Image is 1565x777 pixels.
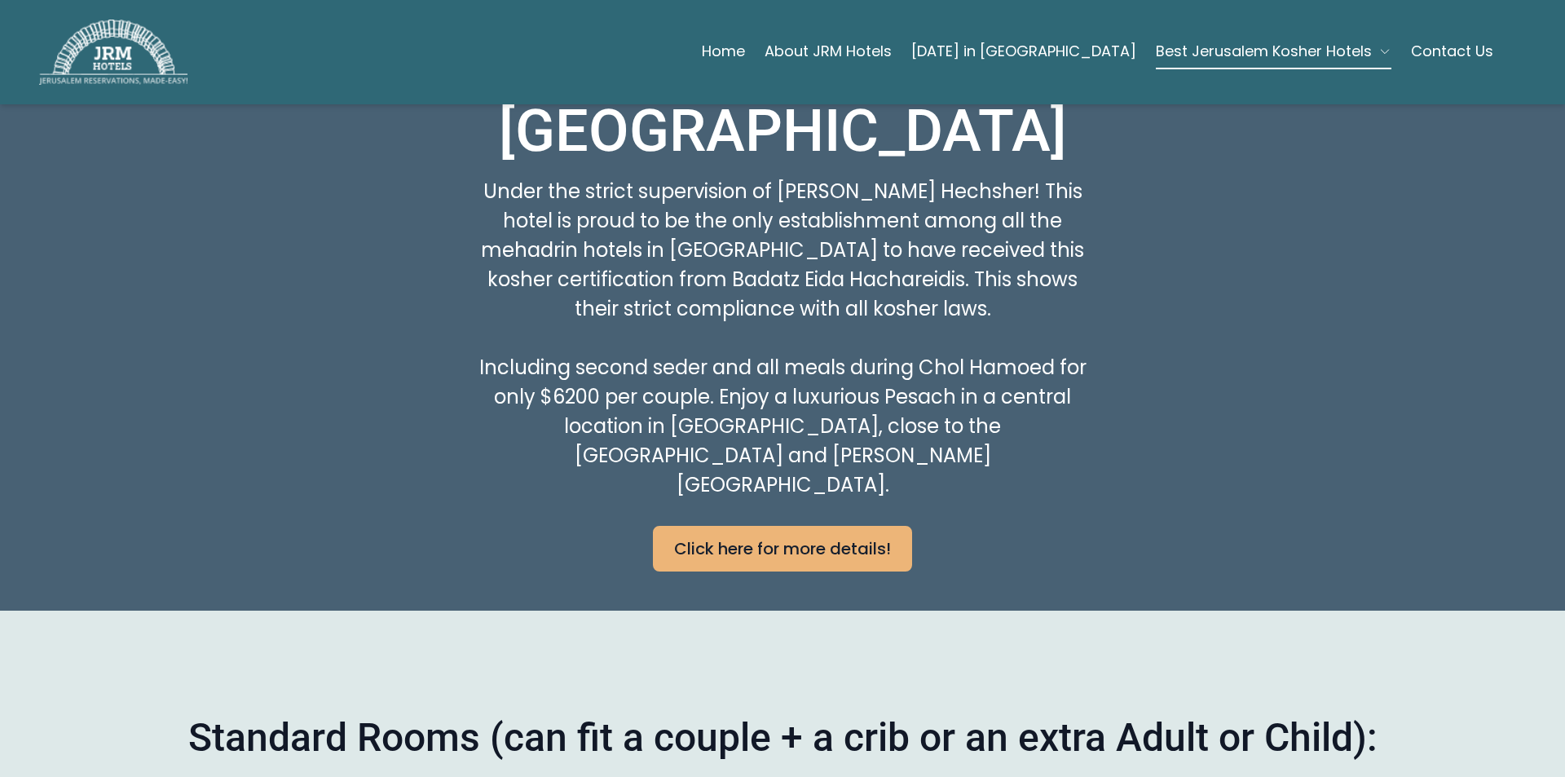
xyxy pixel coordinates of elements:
h2: Standard Rooms (can fit a couple + a crib or an extra Adult or Child): [188,715,1378,761]
a: Click here for more details! [653,526,912,572]
a: About JRM Hotels [765,35,892,68]
img: JRM Hotels [39,20,187,85]
a: [DATE] in [GEOGRAPHIC_DATA] [911,35,1136,68]
a: Contact Us [1411,35,1493,68]
a: Home [702,35,745,68]
span: Best Jerusalem Kosher Hotels [1156,40,1372,63]
pre: Under the strict supervision of [PERSON_NAME] Hechsher! This hotel is proud to be the only establ... [469,177,1095,500]
button: Best Jerusalem Kosher Hotels [1156,35,1391,68]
